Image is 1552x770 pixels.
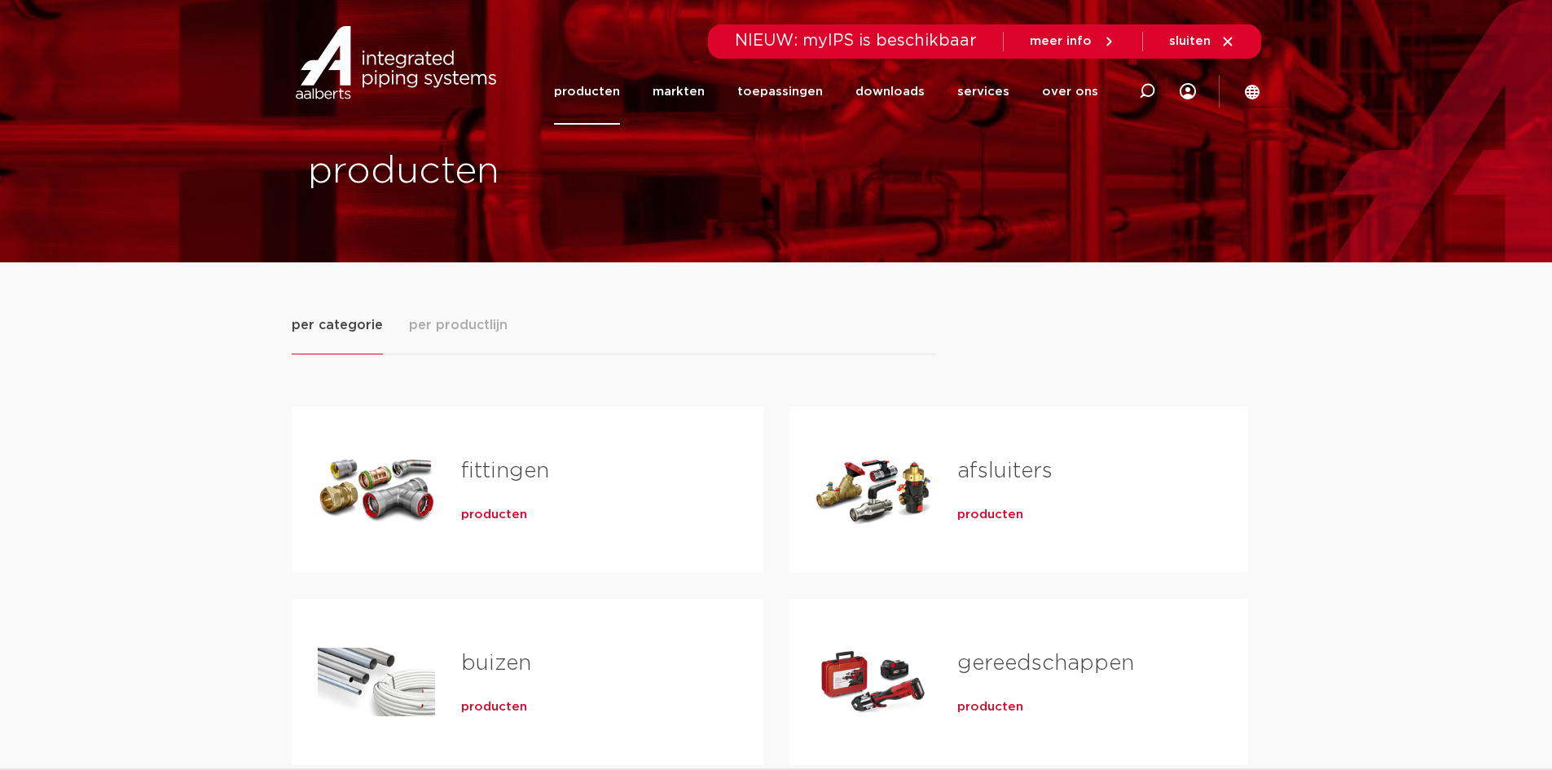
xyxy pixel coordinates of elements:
a: markten [653,59,705,125]
a: downloads [855,59,925,125]
a: producten [957,507,1023,523]
a: afsluiters [957,460,1053,482]
a: producten [461,507,527,523]
div: my IPS [1180,59,1196,125]
a: over ons [1042,59,1098,125]
span: meer info [1030,35,1092,47]
a: gereedschappen [957,653,1134,674]
a: producten [554,59,620,125]
a: meer info [1030,34,1116,49]
a: producten [461,699,527,715]
a: buizen [461,653,531,674]
a: producten [957,699,1023,715]
a: fittingen [461,460,549,482]
span: sluiten [1169,35,1211,47]
nav: Menu [554,59,1098,125]
span: NIEUW: myIPS is beschikbaar [735,33,977,49]
a: toepassingen [737,59,823,125]
h1: producten [308,146,768,198]
span: per categorie [292,315,383,335]
span: per productlijn [409,315,508,335]
a: services [957,59,1009,125]
a: sluiten [1169,34,1235,49]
